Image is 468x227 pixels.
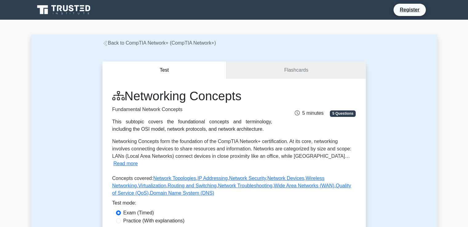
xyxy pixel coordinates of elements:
[112,199,356,209] div: Test mode:
[330,110,356,117] span: 5 Questions
[112,106,272,113] p: Fundamental Network Concepts
[138,183,166,188] a: Virtualization
[153,176,196,181] a: Network Topologies
[267,176,304,181] a: Network Devices
[114,160,138,167] button: Read more
[295,110,323,116] span: 5 minutes
[218,183,272,188] a: Network Troubleshooting
[102,62,227,79] button: Test
[168,183,217,188] a: Routing and Switching
[102,40,216,46] a: Back to CompTIA Network+ (CompTIA Network+)
[112,175,356,199] p: Concepts covered: , , , , , , , , , ,
[198,176,228,181] a: IP Addressing
[274,183,334,188] a: Wide Area Networks (WAN)
[112,139,351,159] span: Networking Concepts form the foundation of the CompTIA Network+ certification. At its core, netwo...
[123,209,154,217] label: Exam (Timed)
[112,89,272,103] h1: Networking Concepts
[123,217,185,225] label: Practice (With explanations)
[150,190,214,196] a: Domain Name System (DNS)
[396,6,423,14] a: Register
[112,118,272,133] div: This subtopic covers the foundational concepts and terminology, including the OSI model, network ...
[229,176,266,181] a: Network Security
[226,62,366,79] a: Flashcards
